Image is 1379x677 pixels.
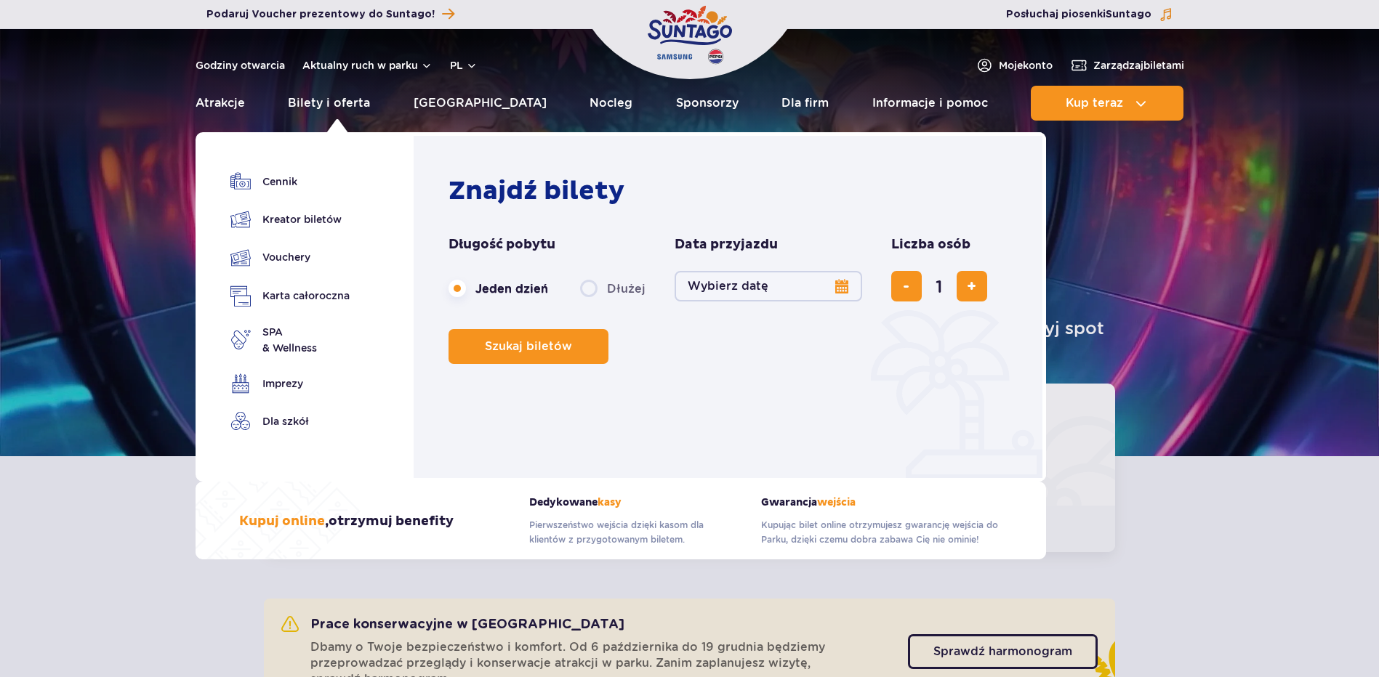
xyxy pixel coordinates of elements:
a: Bilety i oferta [288,86,370,121]
a: Dla szkół [230,411,350,431]
strong: Dedykowane [529,496,739,508]
form: Planowanie wizyty w Park of Poland [449,236,1015,364]
a: Nocleg [590,86,632,121]
a: Zarządzajbiletami [1070,57,1184,74]
input: liczba biletów [922,269,957,304]
button: pl [450,58,478,73]
span: Data przyjazdu [675,236,778,254]
button: Szukaj biletów [449,329,608,364]
span: wejścia [817,496,856,508]
label: Jeden dzień [449,273,548,304]
span: Moje konto [999,58,1053,73]
span: Kup teraz [1066,97,1123,110]
a: Kreator biletów [230,209,350,230]
a: Imprezy [230,373,350,394]
span: Szukaj biletów [485,340,572,353]
span: Zarządzaj biletami [1093,58,1184,73]
a: Mojekonto [976,57,1053,74]
h3: , otrzymuj benefity [239,513,454,530]
h2: Znajdź bilety [449,175,1015,207]
span: Liczba osób [891,236,970,254]
label: Dłużej [580,273,646,304]
p: Pierwszeństwo wejścia dzięki kasom dla klientów z przygotowanym biletem. [529,518,739,547]
button: Wybierz datę [675,271,862,301]
a: [GEOGRAPHIC_DATA] [414,86,547,121]
a: Atrakcje [196,86,245,121]
button: usuń bilet [891,271,922,301]
a: Sponsorzy [676,86,739,121]
p: Kupując bilet online otrzymujesz gwarancję wejścia do Parku, dzięki czemu dobra zabawa Cię nie om... [761,518,1002,547]
a: Godziny otwarcia [196,58,285,73]
button: Kup teraz [1031,86,1183,121]
span: Kupuj online [239,513,325,530]
span: kasy [598,496,622,508]
span: Długość pobytu [449,236,555,254]
a: SPA& Wellness [230,324,350,356]
button: dodaj bilet [957,271,987,301]
a: Cennik [230,171,350,192]
span: SPA & Wellness [262,324,317,356]
a: Karta całoroczna [230,285,350,307]
a: Vouchery [230,247,350,268]
strong: Gwarancja [761,496,1002,508]
a: Dla firm [781,86,829,121]
button: Aktualny ruch w parku [302,60,433,71]
a: Informacje i pomoc [872,86,988,121]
